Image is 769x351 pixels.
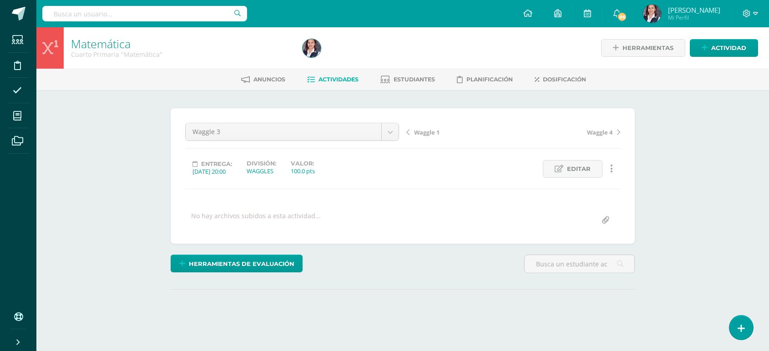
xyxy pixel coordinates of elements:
[71,37,292,50] h1: Matemática
[191,211,321,229] div: No hay archivos subidos a esta actividad...
[567,160,591,177] span: Editar
[513,127,620,136] a: Waggle 4
[466,76,513,83] span: Planificación
[303,39,321,57] img: a3ac672b0009fa6cfa377b883d7d8950.png
[192,123,374,140] span: Waggle 3
[668,14,720,21] span: Mi Perfil
[617,12,627,22] span: 86
[535,72,586,87] a: Dosificación
[253,76,285,83] span: Anuncios
[241,72,285,87] a: Anuncios
[319,76,359,83] span: Actividades
[543,76,586,83] span: Dosificación
[291,160,315,167] label: Valor:
[601,39,685,57] a: Herramientas
[690,39,758,57] a: Actividad
[457,72,513,87] a: Planificación
[380,72,435,87] a: Estudiantes
[307,72,359,87] a: Actividades
[643,5,661,23] img: a3ac672b0009fa6cfa377b883d7d8950.png
[525,255,634,273] input: Busca un estudiante aquí...
[201,160,232,167] span: Entrega:
[186,123,399,140] a: Waggle 3
[71,36,131,51] a: Matemática
[71,50,292,59] div: Cuarto Primaria 'Matemática'
[42,6,247,21] input: Busca un usuario...
[622,40,673,56] span: Herramientas
[406,127,513,136] a: Waggle 1
[587,128,612,136] span: Waggle 4
[291,167,315,175] div: 100.0 pts
[414,128,440,136] span: Waggle 1
[189,256,294,272] span: Herramientas de evaluación
[394,76,435,83] span: Estudiantes
[711,40,746,56] span: Actividad
[192,167,232,175] div: [DATE] 20:00
[247,160,276,167] label: División:
[247,167,276,175] div: WAGGLES
[171,255,303,272] a: Herramientas de evaluación
[668,5,720,15] span: [PERSON_NAME]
